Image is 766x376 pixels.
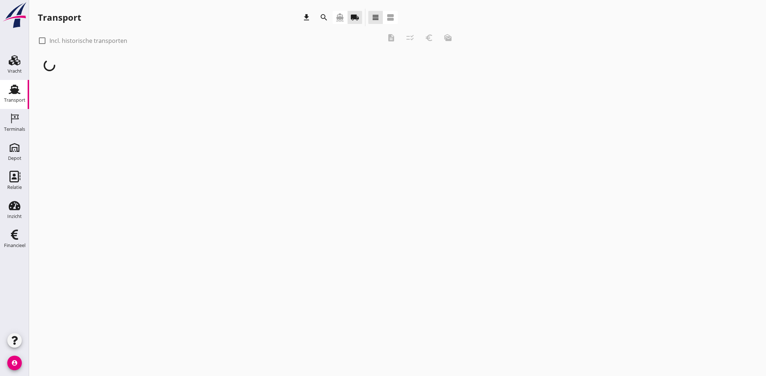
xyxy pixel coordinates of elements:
div: Inzicht [7,214,22,219]
i: account_circle [7,356,22,370]
div: Financieel [4,243,25,248]
img: logo-small.a267ee39.svg [1,2,28,29]
i: download [302,13,311,22]
i: search [320,13,328,22]
i: view_agenda [386,13,395,22]
i: directions_boat [336,13,344,22]
label: Incl. historische transporten [49,37,127,44]
div: Vracht [8,69,22,73]
div: Terminals [4,127,25,132]
div: Relatie [7,185,22,190]
div: Transport [38,12,81,23]
i: local_shipping [350,13,359,22]
div: Transport [4,98,25,102]
i: view_headline [371,13,380,22]
div: Depot [8,156,21,161]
